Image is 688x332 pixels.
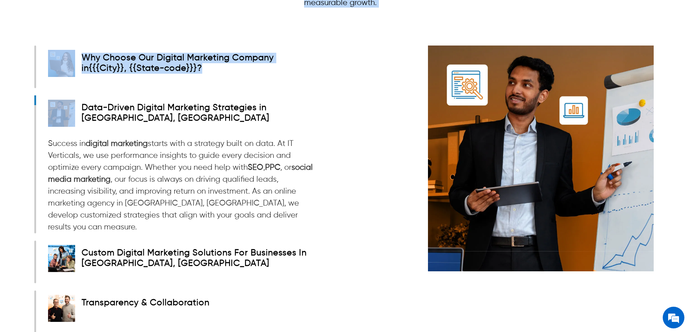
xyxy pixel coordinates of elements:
[265,164,280,172] a: PPC
[428,46,654,271] img: Results-Driven Strategies
[48,245,75,272] img: <h3><strong>Custom Digital Marketing Solutions For Businesses In Los Angeles, CA</strong></h3>
[197,64,202,73] strong: ?
[248,164,263,172] a: SEO
[48,138,313,233] p: Success in starts with a strategy built on data. At IT Verticals, we use performance insights to ...
[194,64,197,73] strong: }
[82,103,269,122] strong: Data-Driven Digital Marketing Strategies in [GEOGRAPHIC_DATA], [GEOGRAPHIC_DATA]
[48,295,75,322] img: <h3><strong>Transparency &amp; Collaboration</strong></h3>
[48,100,75,127] img: <h3><strong>Data-Driven Digital Marketing Strategies in Los Angeles, CA</strong></h3>
[92,64,194,73] strong: {{City}}, {{State-code}}
[82,298,209,307] strong: Transparency & Collaboration
[89,64,92,73] strong: {
[82,53,274,73] strong: Why Choose Our Digital Marketing Company in
[86,140,148,148] a: digital marketing
[48,50,75,77] img: <h2><strong>Why Choose Our Digital Marketing Company in </strong><strong>{</strong><strong>{{City...
[82,249,307,268] strong: Custom Digital Marketing Solutions For Businesses In [GEOGRAPHIC_DATA], [GEOGRAPHIC_DATA]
